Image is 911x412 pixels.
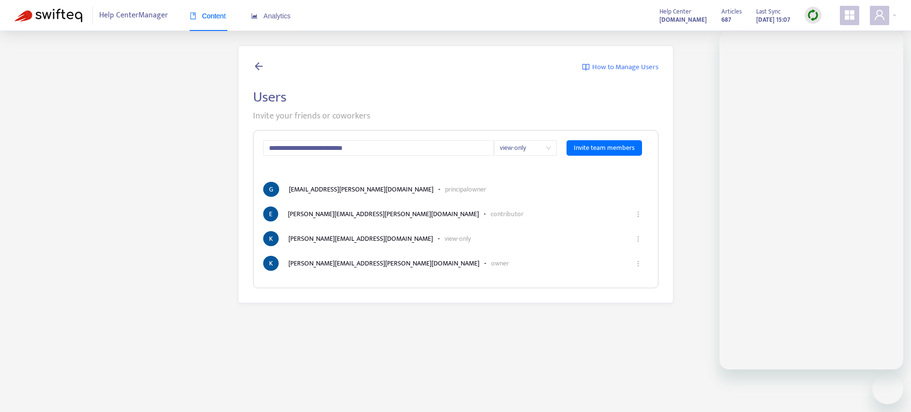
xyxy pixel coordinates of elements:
strong: [DOMAIN_NAME] [659,15,707,25]
span: K [263,231,279,246]
p: owner [491,258,509,268]
li: [PERSON_NAME][EMAIL_ADDRESS][DOMAIN_NAME] [263,231,648,246]
h2: Users [253,88,658,106]
img: image-link [582,63,590,71]
img: Swifteq [15,9,82,22]
li: [PERSON_NAME][EMAIL_ADDRESS][PERSON_NAME][DOMAIN_NAME] [263,256,648,271]
span: Content [190,12,226,20]
span: Help Center [659,6,691,17]
b: - [438,234,440,244]
span: K [263,256,279,271]
span: user [874,9,885,21]
button: ellipsis [630,253,645,274]
span: Analytics [251,12,291,20]
li: [EMAIL_ADDRESS][PERSON_NAME][DOMAIN_NAME] [263,182,648,197]
span: ellipsis [635,260,642,267]
span: ellipsis [635,211,642,218]
p: view-only [445,234,471,244]
span: E [263,206,278,221]
iframe: Button to launch messaging window, conversation in progress [872,373,903,404]
span: ellipsis [635,235,642,242]
b: - [438,184,440,194]
strong: 687 [721,15,731,25]
img: sync.dc5367851b00ba804db3.png [807,9,819,21]
span: Last Sync [756,6,781,17]
span: How to Manage Users [592,62,658,73]
p: contributor [491,209,523,219]
span: appstore [844,9,855,21]
button: Invite team members [567,140,642,156]
button: ellipsis [630,228,645,250]
button: ellipsis [630,204,645,225]
b: - [484,258,486,268]
li: [PERSON_NAME][EMAIL_ADDRESS][PERSON_NAME][DOMAIN_NAME] [263,206,648,221]
span: Help Center Manager [99,6,168,25]
span: area-chart [251,13,258,19]
span: G [263,182,279,197]
span: view-only [500,141,551,155]
p: Invite your friends or coworkers [253,110,658,123]
iframe: Messaging window [719,31,903,369]
b: - [484,209,486,219]
a: How to Manage Users [582,60,658,74]
span: Articles [721,6,742,17]
span: book [190,13,196,19]
span: Invite team members [574,143,635,153]
a: [DOMAIN_NAME] [659,14,707,25]
strong: [DATE] 15:07 [756,15,790,25]
p: principal owner [445,184,486,194]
